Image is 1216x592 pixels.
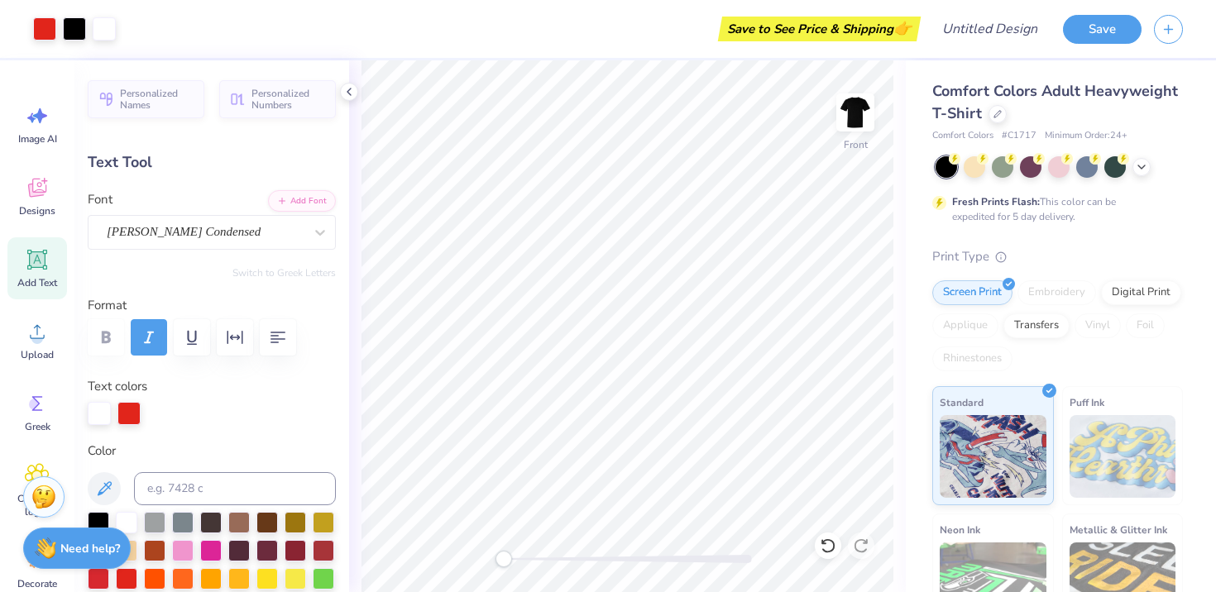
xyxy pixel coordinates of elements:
[940,521,980,538] span: Neon Ink
[232,266,336,279] button: Switch to Greek Letters
[932,247,1183,266] div: Print Type
[21,348,54,361] span: Upload
[18,132,57,146] span: Image AI
[17,276,57,289] span: Add Text
[932,280,1013,305] div: Screen Print
[940,394,984,411] span: Standard
[219,80,336,118] button: Personalized Numbers
[251,88,326,111] span: Personalized Numbers
[60,541,120,556] strong: Need help?
[929,12,1051,45] input: Untitled Design
[25,420,50,433] span: Greek
[1075,313,1121,338] div: Vinyl
[1063,15,1142,44] button: Save
[10,492,65,518] span: Clipart & logos
[1070,394,1104,411] span: Puff Ink
[722,17,917,41] div: Save to See Price & Shipping
[932,81,1178,123] span: Comfort Colors Adult Heavyweight T-Shirt
[839,96,872,129] img: Front
[19,204,55,217] span: Designs
[88,377,147,396] label: Text colors
[88,151,336,174] div: Text Tool
[1002,129,1036,143] span: # C1717
[932,346,1013,371] div: Rhinestones
[952,195,1040,208] strong: Fresh Prints Flash:
[17,577,57,590] span: Decorate
[120,88,194,111] span: Personalized Names
[1017,280,1096,305] div: Embroidery
[495,551,512,567] div: Accessibility label
[844,137,868,152] div: Front
[940,415,1046,498] img: Standard
[134,472,336,505] input: e.g. 7428 c
[952,194,1156,224] div: This color can be expedited for 5 day delivery.
[1070,521,1167,538] span: Metallic & Glitter Ink
[1070,415,1176,498] img: Puff Ink
[88,80,204,118] button: Personalized Names
[932,313,998,338] div: Applique
[893,18,912,38] span: 👉
[268,190,336,212] button: Add Font
[88,190,113,209] label: Font
[88,442,336,461] label: Color
[1003,313,1070,338] div: Transfers
[932,129,993,143] span: Comfort Colors
[1101,280,1181,305] div: Digital Print
[1045,129,1127,143] span: Minimum Order: 24 +
[1126,313,1165,338] div: Foil
[88,296,336,315] label: Format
